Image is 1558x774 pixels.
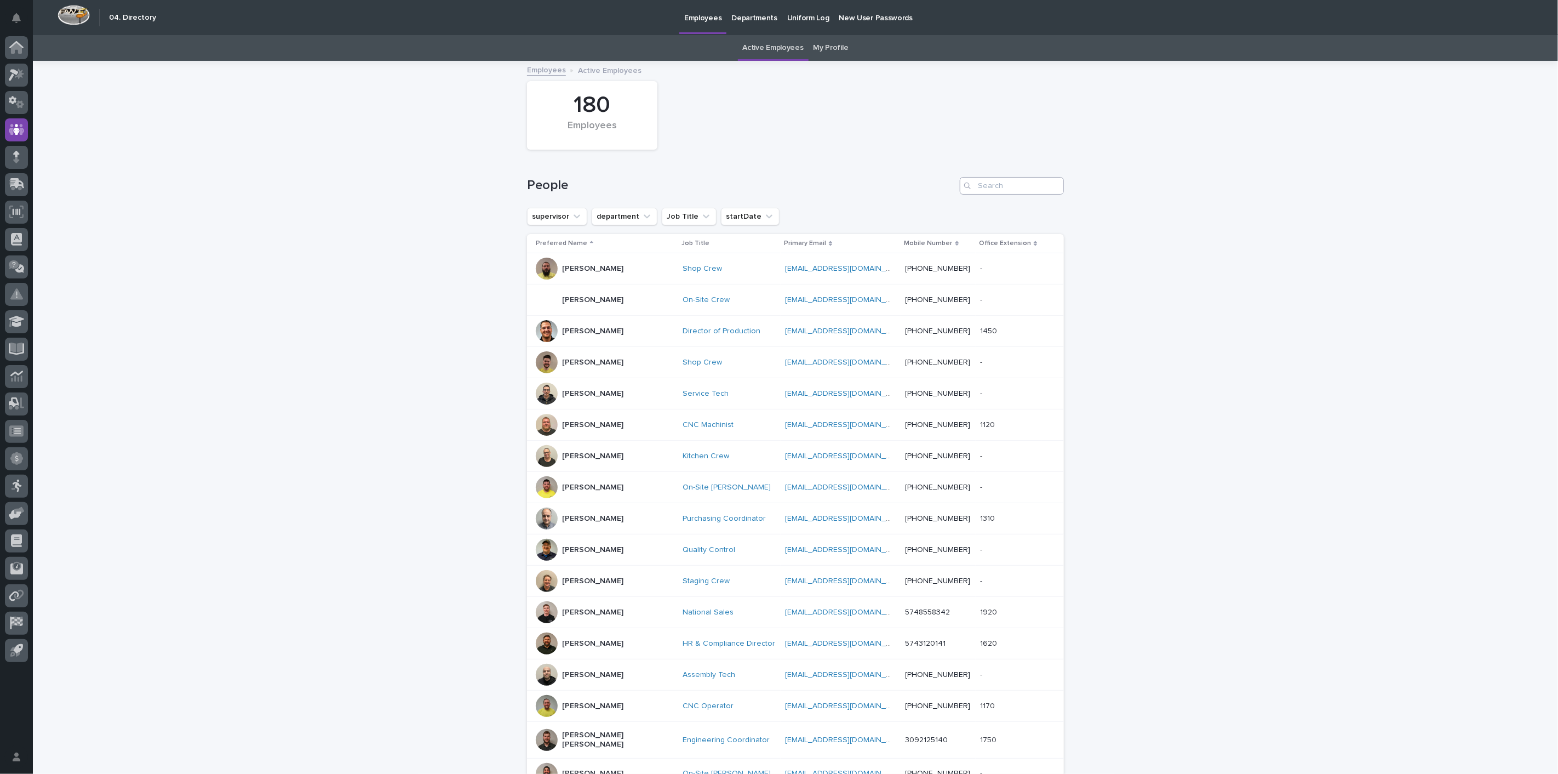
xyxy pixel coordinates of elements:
a: My Profile [814,35,849,61]
p: [PERSON_NAME] [562,295,623,305]
a: [PHONE_NUMBER] [906,452,971,460]
a: [EMAIL_ADDRESS][DOMAIN_NAME] [785,358,909,366]
tr: [PERSON_NAME]Purchasing Coordinator [EMAIL_ADDRESS][DOMAIN_NAME] [PHONE_NUMBER]13101310 [527,503,1064,534]
a: 5743120141 [906,640,946,647]
tr: [PERSON_NAME]National Sales [EMAIL_ADDRESS][DOMAIN_NAME] 574855834219201920 [527,597,1064,628]
p: 1620 [980,637,999,648]
p: [PERSON_NAME] [562,608,623,617]
a: [PHONE_NUMBER] [906,390,971,397]
a: Assembly Tech [683,670,735,680]
a: Kitchen Crew [683,452,729,461]
a: Service Tech [683,389,729,399]
a: [EMAIL_ADDRESS][DOMAIN_NAME] [785,546,909,554]
a: Shop Crew [683,358,722,367]
a: [PHONE_NUMBER] [906,483,971,491]
a: [EMAIL_ADDRESS][DOMAIN_NAME] [785,515,909,522]
a: [EMAIL_ADDRESS][DOMAIN_NAME] [785,390,909,397]
p: [PERSON_NAME] [562,420,623,430]
a: [PHONE_NUMBER] [906,671,971,679]
a: [EMAIL_ADDRESS][DOMAIN_NAME] [785,608,909,616]
a: [EMAIL_ADDRESS][DOMAIN_NAME] [785,640,909,647]
p: - [980,387,984,399]
p: [PERSON_NAME] [PERSON_NAME] [562,731,672,749]
a: [PHONE_NUMBER] [906,358,971,366]
a: [PHONE_NUMBER] [906,515,971,522]
p: Primary Email [784,237,826,249]
p: [PERSON_NAME] [562,670,623,680]
div: 180 [546,92,639,119]
p: 1170 [980,699,997,711]
p: - [980,481,984,492]
p: - [980,543,984,555]
tr: [PERSON_NAME]CNC Machinist [EMAIL_ADDRESS][DOMAIN_NAME] [PHONE_NUMBER]11201120 [527,409,1064,441]
a: 5748558342 [906,608,950,616]
p: - [980,668,984,680]
tr: [PERSON_NAME]Service Tech [EMAIL_ADDRESS][DOMAIN_NAME] [PHONE_NUMBER]-- [527,378,1064,409]
p: 1750 [980,733,999,745]
tr: [PERSON_NAME]CNC Operator [EMAIL_ADDRESS][DOMAIN_NAME] [PHONE_NUMBER]11701170 [527,691,1064,722]
a: [EMAIL_ADDRESS][DOMAIN_NAME] [785,421,909,429]
a: [PHONE_NUMBER] [906,296,971,304]
tr: [PERSON_NAME]On-Site [PERSON_NAME] [EMAIL_ADDRESS][DOMAIN_NAME] [PHONE_NUMBER]-- [527,472,1064,503]
div: Notifications [14,13,28,31]
tr: [PERSON_NAME]Assembly Tech [EMAIL_ADDRESS][DOMAIN_NAME] [PHONE_NUMBER]-- [527,659,1064,691]
div: Employees [546,120,639,143]
p: - [980,356,984,367]
p: 1920 [980,606,999,617]
p: [PERSON_NAME] [562,702,623,711]
p: [PERSON_NAME] [562,358,623,367]
a: Purchasing Coordinator [683,514,766,523]
p: - [980,293,984,305]
a: On-Site Crew [683,295,730,305]
a: [EMAIL_ADDRESS][DOMAIN_NAME] [785,702,909,710]
p: [PERSON_NAME] [562,514,623,523]
button: Notifications [5,7,28,30]
p: Job Title [681,237,709,249]
img: Workspace Logo [58,5,90,25]
tr: [PERSON_NAME]Director of Production [EMAIL_ADDRESS][DOMAIN_NAME] [PHONE_NUMBER]14501450 [527,316,1064,347]
a: 3092125140 [906,736,948,744]
button: department [592,208,657,225]
tr: [PERSON_NAME]Staging Crew [EMAIL_ADDRESS][DOMAIN_NAME] [PHONE_NUMBER]-- [527,566,1064,597]
tr: [PERSON_NAME]HR & Compliance Director [EMAIL_ADDRESS][DOMAIN_NAME] 574312014116201620 [527,628,1064,659]
a: [EMAIL_ADDRESS][DOMAIN_NAME] [785,671,909,679]
a: [EMAIL_ADDRESS][DOMAIN_NAME] [785,452,909,460]
a: [PHONE_NUMBER] [906,702,971,710]
a: On-Site [PERSON_NAME] [683,483,771,492]
button: startDate [721,208,780,225]
a: CNC Operator [683,702,734,711]
p: - [980,262,984,274]
a: HR & Compliance Director [683,639,775,648]
a: [PHONE_NUMBER] [906,577,971,585]
tr: [PERSON_NAME]Shop Crew [EMAIL_ADDRESS][DOMAIN_NAME] [PHONE_NUMBER]-- [527,347,1064,378]
a: [PHONE_NUMBER] [906,265,971,272]
a: [EMAIL_ADDRESS][DOMAIN_NAME] [785,327,909,335]
button: Job Title [662,208,717,225]
p: 1310 [980,512,997,523]
p: 1120 [980,418,997,430]
p: - [980,574,984,586]
p: [PERSON_NAME] [562,577,623,586]
p: [PERSON_NAME] [562,545,623,555]
a: Quality Control [683,545,735,555]
a: CNC Machinist [683,420,734,430]
button: supervisor [527,208,587,225]
a: [EMAIL_ADDRESS][DOMAIN_NAME] [785,577,909,585]
p: [PERSON_NAME] [562,389,623,399]
p: [PERSON_NAME] [562,327,623,336]
input: Search [960,177,1064,195]
tr: [PERSON_NAME]On-Site Crew [EMAIL_ADDRESS][DOMAIN_NAME] [PHONE_NUMBER]-- [527,284,1064,316]
p: Office Extension [979,237,1031,249]
p: [PERSON_NAME] [562,264,623,274]
tr: [PERSON_NAME]Shop Crew [EMAIL_ADDRESS][DOMAIN_NAME] [PHONE_NUMBER]-- [527,253,1064,284]
a: Director of Production [683,327,760,336]
tr: [PERSON_NAME] [PERSON_NAME]Engineering Coordinator [EMAIL_ADDRESS][DOMAIN_NAME] 309212514017501750 [527,722,1064,759]
p: [PERSON_NAME] [562,639,623,648]
p: Active Employees [578,64,641,76]
a: Employees [527,63,566,76]
a: Active Employees [743,35,804,61]
p: [PERSON_NAME] [562,483,623,492]
h2: 04. Directory [109,13,156,22]
a: [EMAIL_ADDRESS][DOMAIN_NAME] [785,736,909,744]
